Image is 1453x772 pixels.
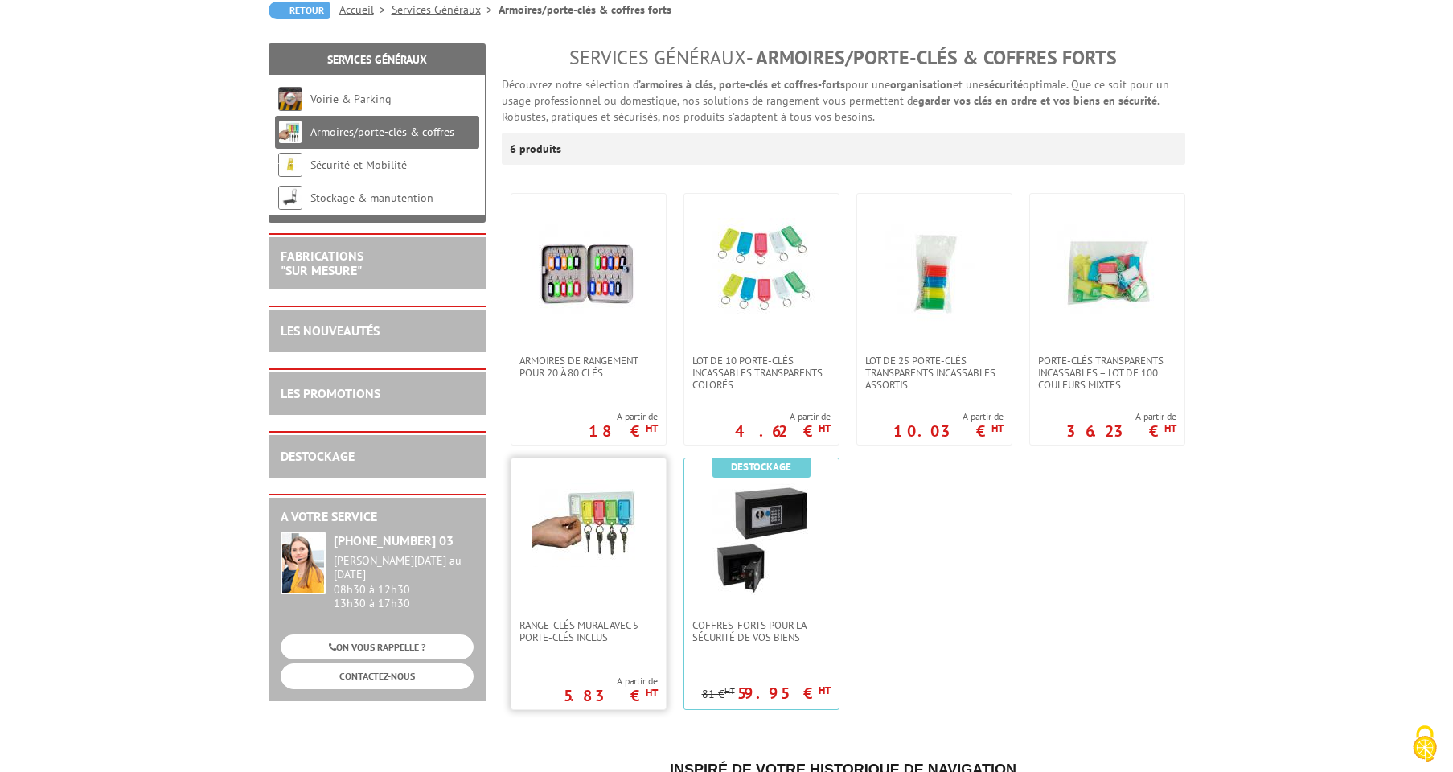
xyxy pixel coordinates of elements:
span: Porte-clés transparents incassables – Lot de 100 couleurs mixtes [1038,355,1176,391]
span: Services Généraux [569,45,746,70]
img: Armoires/porte-clés & coffres forts [278,120,302,144]
a: Range-clés mural avec 5 porte-clés inclus [511,619,666,643]
img: Coffres-forts pour la sécurité de vos biens [705,482,818,595]
li: Armoires/porte-clés & coffres forts [499,2,671,18]
sup: HT [646,686,658,700]
img: Lot de 10 porte-clés incassables transparents colorés [705,218,818,331]
a: Armoires/porte-clés & coffres forts [278,125,454,172]
p: Découvrez notre sélection d pour une et une optimale. Que ce soit pour un usage professionnel ou ... [502,76,1185,125]
sup: HT [1164,421,1176,435]
p: 59.95 € [737,688,831,698]
a: Lot de 25 porte-clés transparents incassables assortis [857,355,1012,391]
span: A partir de [589,410,658,423]
a: ON VOUS RAPPELLE ? [281,634,474,659]
a: Sécurité et Mobilité [310,158,407,172]
a: Services Généraux [392,2,499,17]
a: Stockage & manutention [310,191,433,205]
a: Accueil [339,2,392,17]
a: Armoires de rangement pour 20 à 80 clés [511,355,666,379]
a: Porte-clés transparents incassables – Lot de 100 couleurs mixtes [1030,355,1184,391]
p: 4.62 € [735,426,831,436]
span: Lot de 25 porte-clés transparents incassables assortis [865,355,1004,391]
b: Destockage [731,460,791,474]
sup: HT [819,684,831,697]
strong: garder vos clés en ordre et vos biens en sécurité [918,93,1157,108]
span: Coffres-forts pour la sécurité de vos biens [692,619,831,643]
sup: HT [646,421,658,435]
p: 5.83 € [564,691,658,700]
p: 81 € [702,688,735,700]
span: Range-clés mural avec 5 porte-clés inclus [519,619,658,643]
div: 08h30 à 12h30 13h30 à 17h30 [334,554,474,610]
a: FABRICATIONS"Sur Mesure" [281,248,363,278]
strong: ’armoires à clés, porte-clés et coffres-forts [638,77,845,92]
strong: organisation [890,77,953,92]
span: A partir de [564,675,658,688]
img: Cookies (fenêtre modale) [1405,724,1445,764]
a: Services Généraux [327,52,427,67]
button: Cookies (fenêtre modale) [1397,717,1453,772]
img: Lot de 25 porte-clés transparents incassables assortis [878,218,991,331]
p: 10.03 € [893,426,1004,436]
strong: sécurité [984,77,1023,92]
a: Retour [269,2,330,19]
span: A partir de [893,410,1004,423]
span: A partir de [1066,410,1176,423]
p: 6 produits [510,133,570,165]
a: LES PROMOTIONS [281,385,380,401]
sup: HT [819,421,831,435]
span: Armoires de rangement pour 20 à 80 clés [519,355,658,379]
span: A partir de [735,410,831,423]
div: [PERSON_NAME][DATE] au [DATE] [334,554,474,581]
p: 18 € [589,426,658,436]
p: 36.23 € [1066,426,1176,436]
sup: HT [991,421,1004,435]
span: Lot de 10 porte-clés incassables transparents colorés [692,355,831,391]
img: Range-clés mural avec 5 porte-clés inclus [532,482,645,567]
h2: A votre service [281,510,474,524]
img: Stockage & manutention [278,186,302,210]
a: DESTOCKAGE [281,448,355,464]
img: Porte-clés transparents incassables – Lot de 100 couleurs mixtes [1051,218,1164,331]
a: Lot de 10 porte-clés incassables transparents colorés [684,355,839,391]
a: Voirie & Parking [310,92,392,106]
h1: - Armoires/porte-clés & coffres forts [502,47,1185,68]
img: Armoires de rangement pour 20 à 80 clés [532,218,645,331]
a: CONTACTEZ-NOUS [281,663,474,688]
a: LES NOUVEAUTÉS [281,322,380,339]
sup: HT [724,685,735,696]
img: Voirie & Parking [278,87,302,111]
img: widget-service.jpg [281,532,326,594]
strong: [PHONE_NUMBER] 03 [334,532,454,548]
a: Coffres-forts pour la sécurité de vos biens [684,619,839,643]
